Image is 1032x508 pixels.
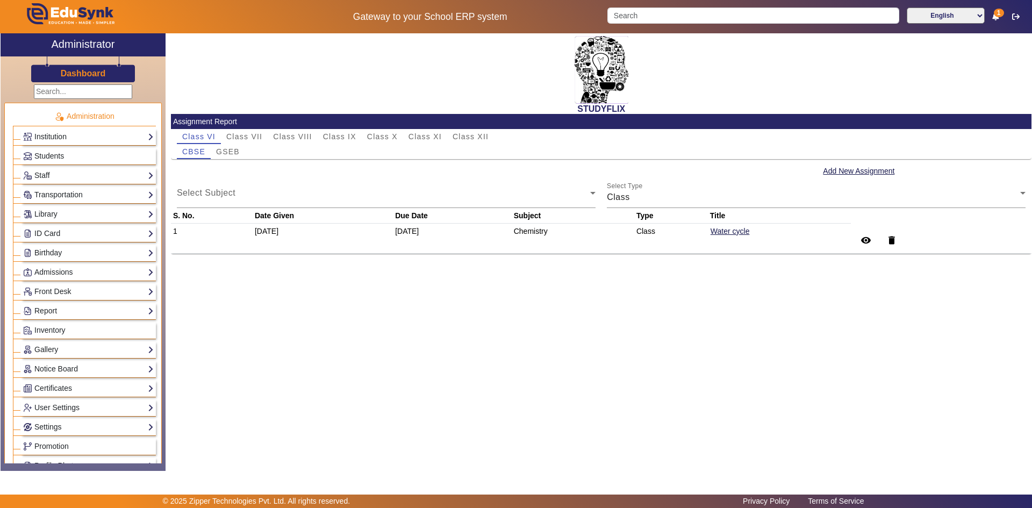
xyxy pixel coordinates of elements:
[34,442,69,450] span: Promotion
[822,164,895,178] button: Add New Assignment
[802,494,869,508] a: Terms of Service
[23,324,154,337] a: Inventory
[171,104,1031,114] h2: STUDYFLIX
[177,188,235,197] mat-label: Select Subject
[264,11,596,23] h5: Gateway to your School ERP system
[607,192,630,202] span: Class
[607,8,899,24] input: Search
[171,208,253,224] th: S. No.
[607,183,643,190] mat-label: Select Type
[994,9,1004,17] span: 1
[253,208,393,224] th: Date Given
[253,224,393,254] td: [DATE]
[1,33,166,56] a: Administrator
[23,440,154,453] a: Promotion
[24,326,32,334] img: Inventory.png
[61,68,106,78] h3: Dashboard
[393,208,512,224] th: Due Date
[512,208,634,224] th: Subject
[52,38,115,51] h2: Administrator
[163,496,350,507] p: © 2025 Zipper Technologies Pvt. Ltd. All rights reserved.
[216,148,240,155] span: GSEB
[367,133,398,140] span: Class X
[273,133,312,140] span: Class VIII
[512,224,634,254] td: Chemistry
[575,36,628,104] img: 2da83ddf-6089-4dce-a9e2-416746467bdd
[634,224,708,254] td: Class
[34,326,66,334] span: Inventory
[408,133,442,140] span: Class XI
[708,208,851,224] th: Title
[171,224,253,254] td: 1
[34,84,132,99] input: Search...
[171,114,1031,129] mat-card-header: Assignment Report
[453,133,489,140] span: Class XII
[13,111,156,122] p: Administration
[23,150,154,162] a: Students
[323,133,356,140] span: Class IX
[182,148,205,155] span: CBSE
[24,152,32,160] img: Students.png
[737,494,795,508] a: Privacy Policy
[634,208,708,224] th: Type
[710,226,750,236] a: Water cycle
[886,235,897,246] mat-icon: delete
[54,112,64,121] img: Administration.png
[861,235,871,246] mat-icon: remove_red_eye
[34,152,64,160] span: Students
[226,133,262,140] span: Class VII
[177,191,590,204] span: Select Subject
[182,133,216,140] span: Class VI
[393,224,512,254] td: [DATE]
[24,442,32,450] img: Branchoperations.png
[60,68,106,79] a: Dashboard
